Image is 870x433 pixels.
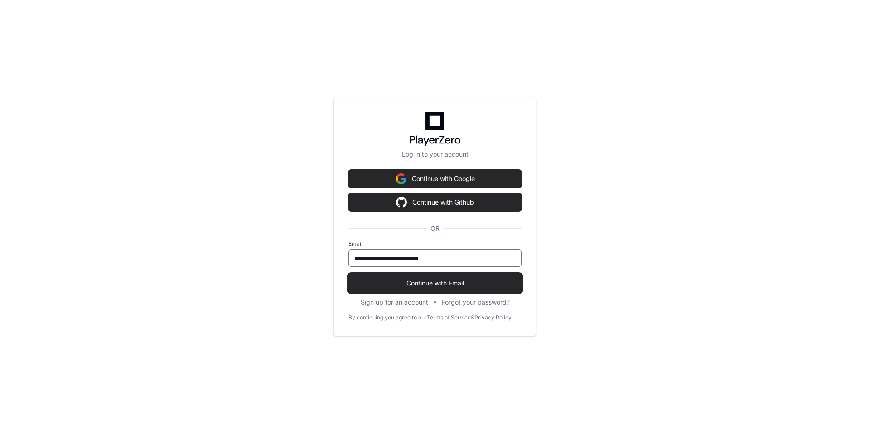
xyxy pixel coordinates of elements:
button: Sign up for an account [361,298,428,307]
img: Sign in with google [396,170,406,188]
a: Privacy Policy. [474,314,512,321]
label: Email [348,240,522,247]
button: Continue with Github [348,193,522,211]
span: OR [427,224,443,233]
button: Continue with Email [348,274,522,292]
div: By continuing you agree to our [348,314,427,321]
button: Forgot your password? [442,298,510,307]
p: Log in to your account [348,150,522,159]
button: Continue with Google [348,170,522,188]
img: Sign in with google [396,193,407,211]
a: Terms of Service [427,314,471,321]
div: & [471,314,474,321]
span: Continue with Email [348,279,522,288]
